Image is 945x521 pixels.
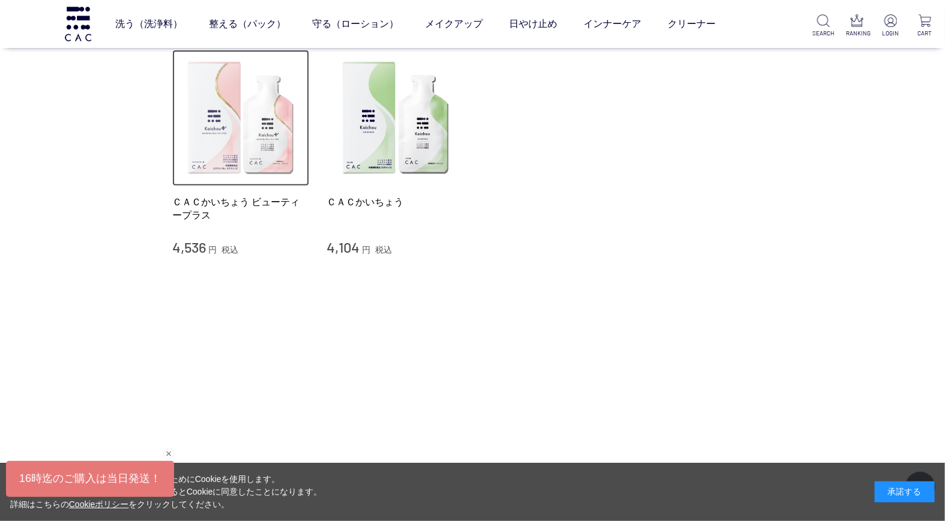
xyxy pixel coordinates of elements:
[425,7,483,41] a: メイクアップ
[327,196,464,208] a: ＣＡＣかいちょう
[875,481,935,502] div: 承諾する
[914,29,935,38] p: CART
[172,196,309,221] a: ＣＡＣかいちょう ビューティープラス
[63,7,93,41] img: logo
[172,50,309,187] img: ＣＡＣかいちょう ビューティープラス
[914,14,935,38] a: CART
[584,7,641,41] a: インナーケア
[847,29,868,38] p: RANKING
[209,7,286,41] a: 整える（パック）
[115,7,183,41] a: 洗う（洗浄料）
[880,14,902,38] a: LOGIN
[812,14,834,38] a: SEARCH
[668,7,716,41] a: クリーナー
[69,499,129,509] a: Cookieポリシー
[312,7,399,41] a: 守る（ローション）
[847,14,868,38] a: RANKING
[327,238,360,256] span: 4,104
[172,238,206,256] span: 4,536
[509,7,557,41] a: 日やけ止め
[362,245,370,254] span: 円
[222,245,238,254] span: 税込
[375,245,392,254] span: 税込
[880,29,902,38] p: LOGIN
[327,50,464,187] img: ＣＡＣかいちょう
[208,245,217,254] span: 円
[812,29,834,38] p: SEARCH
